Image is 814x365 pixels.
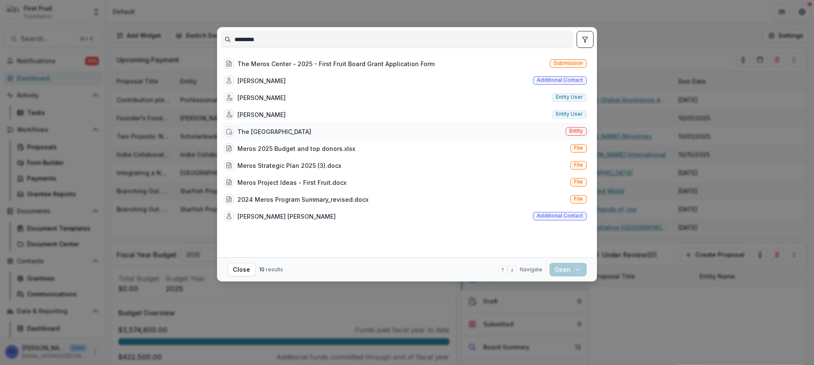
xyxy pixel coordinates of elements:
[237,93,286,102] div: [PERSON_NAME]
[237,110,286,119] div: [PERSON_NAME]
[237,59,435,68] div: The Meros Center - 2025 - First Fruit Board Grant Application Form
[574,145,583,151] span: File
[574,162,583,168] span: File
[569,128,583,134] span: Entity
[237,161,341,170] div: Meros Strategic Plan 2025 (3).docx
[574,179,583,185] span: File
[227,263,256,276] button: Close
[259,266,265,273] span: 10
[237,212,336,221] div: [PERSON_NAME] [PERSON_NAME]
[577,31,594,48] button: toggle filters
[237,178,346,187] div: Meros Project Ideas - First Fruit.docx
[266,266,283,273] span: results
[237,127,311,136] div: The [GEOGRAPHIC_DATA]
[549,263,587,276] button: Open
[237,76,286,85] div: [PERSON_NAME]
[537,213,583,219] span: Additional contact
[237,144,355,153] div: Meros 2025 Budget and top donors.xlsx
[574,196,583,202] span: File
[556,94,583,100] span: Entity user
[537,77,583,83] span: Additional contact
[520,266,542,273] span: Navigate
[556,111,583,117] span: Entity user
[237,195,368,204] div: 2024 Meros Program Summary_revised.docx
[554,60,583,66] span: Submission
